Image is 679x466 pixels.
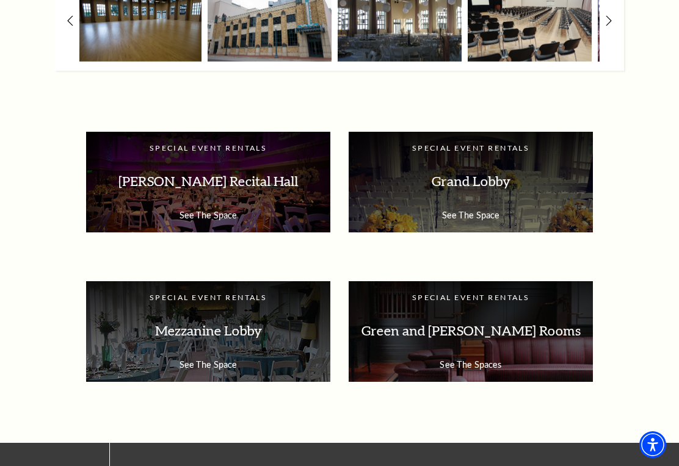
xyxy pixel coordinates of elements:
[639,431,666,458] div: Accessibility Menu
[361,312,581,350] p: Green and [PERSON_NAME] Rooms
[98,144,318,153] p: Special Event Rentals
[86,132,330,232] a: Special Event Rentals [PERSON_NAME] Recital Hall See The Space
[98,312,318,350] p: Mezzanine Lobby
[98,210,318,220] p: See The Space
[361,144,581,153] p: Special Event Rentals
[349,281,593,382] a: Special Event Rentals Green and [PERSON_NAME] Rooms See The Spaces
[98,359,318,370] p: See The Space
[349,132,593,232] a: Special Event Rentals Grand Lobby See The Space
[98,293,318,303] p: Special Event Rentals
[361,210,581,220] p: See The Space
[361,162,581,201] p: Grand Lobby
[86,281,330,382] a: Special Event Rentals Mezzanine Lobby See The Space
[361,293,581,303] p: Special Event Rentals
[98,162,318,201] p: [PERSON_NAME] Recital Hall
[361,359,581,370] p: See The Spaces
